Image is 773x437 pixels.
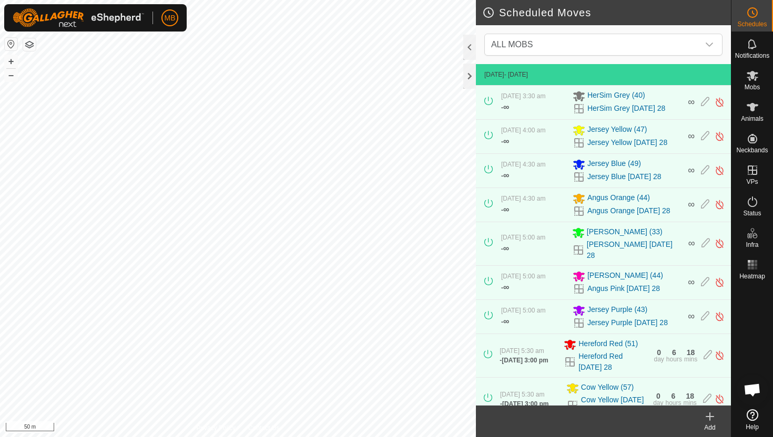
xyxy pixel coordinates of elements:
span: [DATE] 3:00 pm [502,357,548,364]
span: ∞ [688,131,695,141]
img: Turn off schedule move [715,97,725,108]
span: Notifications [735,53,769,59]
span: ∞ [503,171,509,180]
span: ∞ [503,283,509,292]
div: hours [666,356,682,362]
span: [PERSON_NAME] (44) [587,270,663,283]
img: Gallagher Logo [13,8,144,27]
div: 0 [656,392,660,400]
span: [DATE] 4:30 am [501,161,545,168]
span: Jersey Blue (49) [587,158,641,171]
img: Turn off schedule move [715,311,725,322]
span: Cow Yellow (57) [581,382,634,394]
span: Infra [746,242,758,248]
div: 6 [672,349,676,356]
span: Hereford Red (51) [578,338,638,351]
div: day [654,356,664,362]
div: - [501,242,509,255]
span: [DATE] 5:30 am [500,391,544,398]
span: MB [165,13,176,24]
img: Turn off schedule move [715,238,725,249]
a: Help [731,405,773,434]
span: Status [743,210,761,216]
a: Jersey Yellow [DATE] 28 [587,137,667,148]
span: ∞ [688,238,695,248]
div: 18 [687,349,695,356]
span: [DATE] 3:00 pm [502,400,548,408]
div: - [501,135,509,148]
span: ∞ [688,311,695,321]
div: - [501,315,509,328]
div: day [653,400,663,406]
div: Add [689,423,731,432]
a: Cow Yellow [DATE] 28 [581,394,647,417]
a: Hereford Red [DATE] 28 [578,351,647,373]
a: Angus Pink [DATE] 28 [587,283,660,294]
a: Privacy Policy [196,423,236,433]
span: [DATE] [484,71,504,78]
span: HerSim Grey (40) [587,90,645,102]
button: Reset Map [5,38,17,50]
span: ALL MOBS [487,34,699,55]
a: [PERSON_NAME] [DATE] 28 [587,239,682,261]
button: – [5,69,17,81]
div: 0 [657,349,661,356]
div: - [501,203,509,216]
span: [DATE] 5:00 am [501,234,545,241]
button: Map Layers [23,38,36,51]
img: Turn off schedule move [715,131,725,142]
img: Turn off schedule move [715,199,725,210]
div: mins [684,356,697,362]
div: Open chat [737,374,768,405]
span: ALL MOBS [491,40,533,49]
span: Help [746,424,759,430]
span: [DATE] 5:00 am [501,307,545,314]
img: Turn off schedule move [715,277,725,288]
span: [DATE] 3:30 am [501,92,545,100]
div: - [500,399,548,409]
h2: Scheduled Moves [482,6,731,19]
span: Jersey Purple (43) [587,304,647,317]
div: 18 [686,392,694,400]
div: - [501,169,509,182]
img: Turn off schedule move [715,165,725,176]
img: Turn off schedule move [715,350,725,361]
span: Angus Orange (44) [587,192,650,205]
span: [DATE] 4:00 am [501,127,545,134]
span: ∞ [503,317,509,326]
button: + [5,55,17,68]
div: mins [684,400,697,406]
span: Schedules [737,21,767,27]
a: Contact Us [248,423,279,433]
div: 6 [672,392,676,400]
span: ∞ [503,205,509,214]
span: ∞ [503,244,509,253]
a: Angus Orange [DATE] 28 [587,205,670,216]
span: ∞ [688,165,695,175]
div: dropdown trigger [699,34,720,55]
span: ∞ [503,102,509,111]
img: Turn off schedule move [715,393,725,404]
a: HerSim Grey [DATE] 28 [587,103,665,114]
span: VPs [746,179,758,185]
span: Jersey Yellow (47) [587,124,647,137]
span: Neckbands [736,147,768,153]
div: - [501,101,509,113]
div: hours [666,400,682,406]
span: Mobs [745,84,760,90]
span: ∞ [688,199,695,210]
span: Heatmap [739,273,765,279]
span: ∞ [503,137,509,145]
a: Jersey Blue [DATE] 28 [587,171,662,182]
span: [PERSON_NAME] (33) [587,226,663,239]
span: Animals [741,116,764,122]
span: [DATE] 5:00 am [501,273,545,280]
span: ∞ [688,97,695,107]
span: [DATE] 4:30 am [501,195,545,202]
div: - [501,281,509,294]
a: Jersey Purple [DATE] 28 [587,317,668,328]
span: - [DATE] [504,71,528,78]
span: ∞ [688,277,695,287]
div: - [500,356,548,365]
span: [DATE] 5:30 am [500,347,544,355]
